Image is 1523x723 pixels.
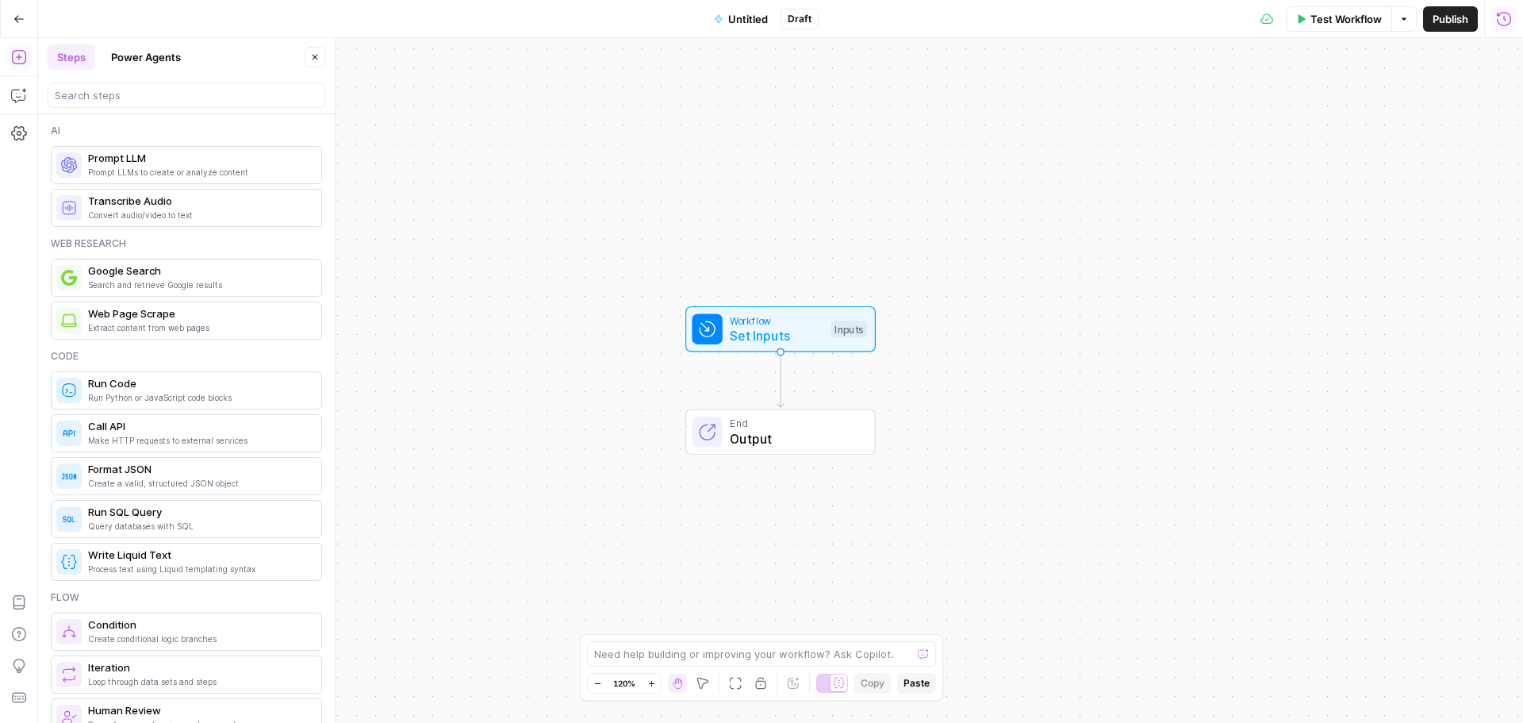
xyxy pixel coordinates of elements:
span: Prompt LLM [88,150,309,166]
span: Run Python or JavaScript code blocks [88,391,309,404]
div: Code [51,349,322,363]
span: Make HTTP requests to external services [88,434,309,447]
span: Transcribe Audio [88,193,309,209]
button: Copy [854,673,891,694]
span: Human Review [88,702,309,718]
span: Process text using Liquid templating syntax [88,563,309,575]
span: Format JSON [88,461,309,477]
span: Create a valid, structured JSON object [88,477,309,490]
span: Output [730,429,859,448]
div: Inputs [831,321,868,338]
span: Condition [88,617,309,633]
span: Test Workflow [1310,11,1382,27]
span: Copy [861,676,884,690]
span: Run Code [88,375,309,391]
div: Flow [51,590,322,605]
button: Publish [1423,6,1478,32]
span: Web Page Scrape [88,306,309,321]
button: Untitled [704,6,777,32]
button: Power Agents [102,44,190,70]
input: Search steps [55,87,318,103]
span: Publish [1433,11,1468,27]
span: Convert audio/video to text [88,209,309,221]
span: Iteration [88,660,309,675]
span: Untitled [728,11,768,27]
div: EndOutput [633,410,928,456]
span: Write Liquid Text [88,547,309,563]
span: 120% [613,677,635,690]
span: Workflow [730,313,823,328]
span: Run SQL Query [88,504,309,520]
span: Search and retrieve Google results [88,279,309,291]
span: Draft [788,12,811,26]
span: Paste [903,676,930,690]
span: Loop through data sets and steps [88,675,309,688]
span: Prompt LLMs to create or analyze content [88,166,309,179]
button: Paste [897,673,936,694]
button: Steps [48,44,95,70]
div: Ai [51,124,322,138]
span: Query databases with SQL [88,520,309,533]
span: Set Inputs [730,326,823,345]
span: Extract content from web pages [88,321,309,334]
div: WorkflowSet InputsInputs [633,306,928,352]
span: Google Search [88,263,309,279]
div: Web research [51,237,322,251]
span: Create conditional logic branches [88,633,309,645]
span: End [730,416,859,431]
button: Test Workflow [1286,6,1391,32]
g: Edge from start to end [777,352,783,408]
span: Call API [88,418,309,434]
